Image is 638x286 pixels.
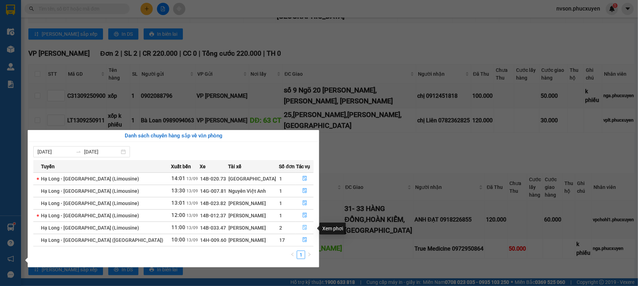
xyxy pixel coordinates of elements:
button: file-done [296,222,314,233]
span: left [290,252,295,257]
span: 1 [280,213,282,218]
span: 13/09 [186,201,198,206]
span: Tài xế [228,163,241,170]
strong: Điểm Lấy: [5,15,45,25]
span: file-done [302,200,307,206]
span: 14G-007.81 [200,188,226,194]
strong: Số ĐT : [63,48,85,56]
button: file-done [296,185,314,197]
div: [GEOGRAPHIC_DATA] [228,175,279,183]
span: 13/09 [186,213,198,218]
button: file-done [296,210,314,221]
div: [PERSON_NAME] [228,236,279,244]
span: 1 [280,176,282,182]
span: file-done [302,213,307,218]
span: Hạ Long - [GEOGRAPHIC_DATA] (Limousine) [41,188,139,194]
span: 10:00 [171,237,185,243]
button: file-done [296,173,314,184]
span: Hạ Long - [GEOGRAPHIC_DATA] (Limousine) [41,225,139,231]
span: 2 [280,225,282,231]
strong: Điểm Trả: [63,21,102,30]
input: Từ ngày [37,148,73,156]
span: 13:01 [171,200,185,206]
button: left [288,251,297,259]
span: Xuất bến [171,163,191,170]
span: 13:30 [171,188,185,194]
span: Tác vụ [296,163,310,170]
span: 0567212555 [25,43,57,50]
span: Hạ Long - [GEOGRAPHIC_DATA] ([GEOGRAPHIC_DATA]) [41,237,163,243]
span: swap-right [76,149,81,155]
span: 11:00 [171,224,185,231]
span: 1 [280,200,282,206]
strong: Người nhận: [64,32,101,39]
a: 1 [297,251,305,259]
span: right [307,252,311,257]
span: Hạ Long - [GEOGRAPHIC_DATA] (Limousine) [41,200,139,206]
span: Tuyến [41,163,55,170]
span: 13/09 [186,225,198,230]
div: Danh sách chuyến hàng sắp về văn phòng [33,132,314,140]
button: right [305,251,314,259]
span: Số đơn [279,163,295,170]
div: Nguyên Việt Anh [228,187,279,195]
span: 0816816226) [65,12,90,18]
span: 17 [280,237,285,243]
div: [PERSON_NAME] [228,212,279,219]
span: 13/09 [186,176,198,181]
span: 1 [280,188,282,194]
span: file-done [302,237,307,243]
span: Hạ Long - [GEOGRAPHIC_DATA] (Limousine) [41,213,139,218]
li: Previous Page [288,251,297,259]
span: 0243 236 3236) [7,7,36,12]
span: 14B-012.37 [200,213,226,218]
span: file-done [302,225,307,231]
span: A HẢI [63,32,107,47]
button: file-done [296,198,314,209]
span: A Chiến [5,26,43,41]
span: 14B-033.47 [200,225,226,231]
span: 13/09 [186,189,198,193]
div: [PERSON_NAME] [228,199,279,207]
div: [PERSON_NAME] [228,224,279,232]
span: 14H-009.60 [200,237,226,243]
span: 13/09 [186,238,198,243]
button: file-done [296,234,314,246]
span: file-done [302,188,307,194]
span: Xe [200,163,206,170]
span: 12:00 [171,212,185,218]
span: to [76,149,81,155]
span: 14B-020.73 [200,176,226,182]
strong: Số ĐT: [5,43,57,50]
div: Xem phơi [320,223,346,234]
input: Đến ngày [84,148,119,156]
span: Người gửi: [6,26,37,33]
span: 14B-023.82 [200,200,226,206]
span: 14:01 [171,175,185,182]
span: Hạ Long - [GEOGRAPHIC_DATA] (Limousine) [41,176,139,182]
li: Next Page [305,251,314,259]
span: file-done [302,176,307,182]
